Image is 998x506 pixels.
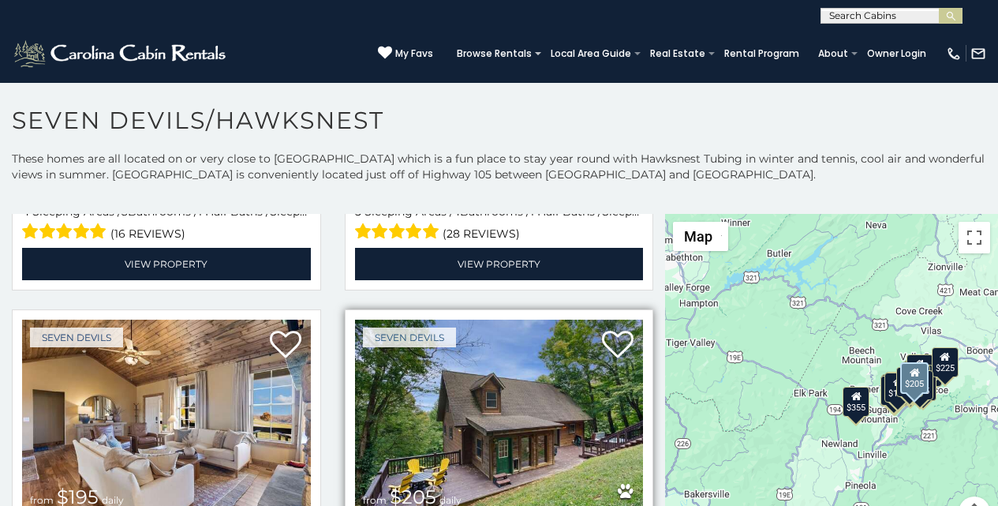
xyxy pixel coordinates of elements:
a: Add to favorites [602,329,634,362]
span: daily [102,494,124,506]
button: Toggle fullscreen view [959,222,990,253]
span: (28 reviews) [443,223,520,244]
a: Local Area Guide [543,43,639,65]
a: Rental Program [716,43,807,65]
a: View Property [355,248,644,280]
div: $140 [881,376,908,406]
div: $140 [882,374,909,404]
div: $225 [932,347,959,377]
span: Map [684,228,712,245]
a: View Property [22,248,311,280]
div: $250 [883,375,910,405]
div: $205 [901,362,929,394]
a: My Favs [378,46,433,62]
span: from [363,494,387,506]
span: (16 reviews) [110,223,185,244]
a: Owner Login [859,43,934,65]
span: from [30,494,54,506]
a: About [810,43,856,65]
a: Seven Devils [30,328,123,347]
div: $140 [884,373,911,403]
div: Sleeping Areas / Bathrooms / Sleeps: [22,204,311,244]
a: Real Estate [642,43,713,65]
div: Sleeping Areas / Bathrooms / Sleeps: [355,204,644,244]
span: My Favs [395,47,433,61]
a: Seven Devils [363,328,456,347]
div: $230 [906,354,933,384]
div: $330 [896,367,923,397]
a: Add to favorites [270,329,301,362]
a: Browse Rentals [449,43,540,65]
button: Change map style [673,222,728,251]
img: mail-regular-white.png [970,46,986,62]
div: $355 [843,387,869,417]
img: phone-regular-white.png [946,46,962,62]
img: White-1-2.png [12,38,230,69]
span: daily [439,494,462,506]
